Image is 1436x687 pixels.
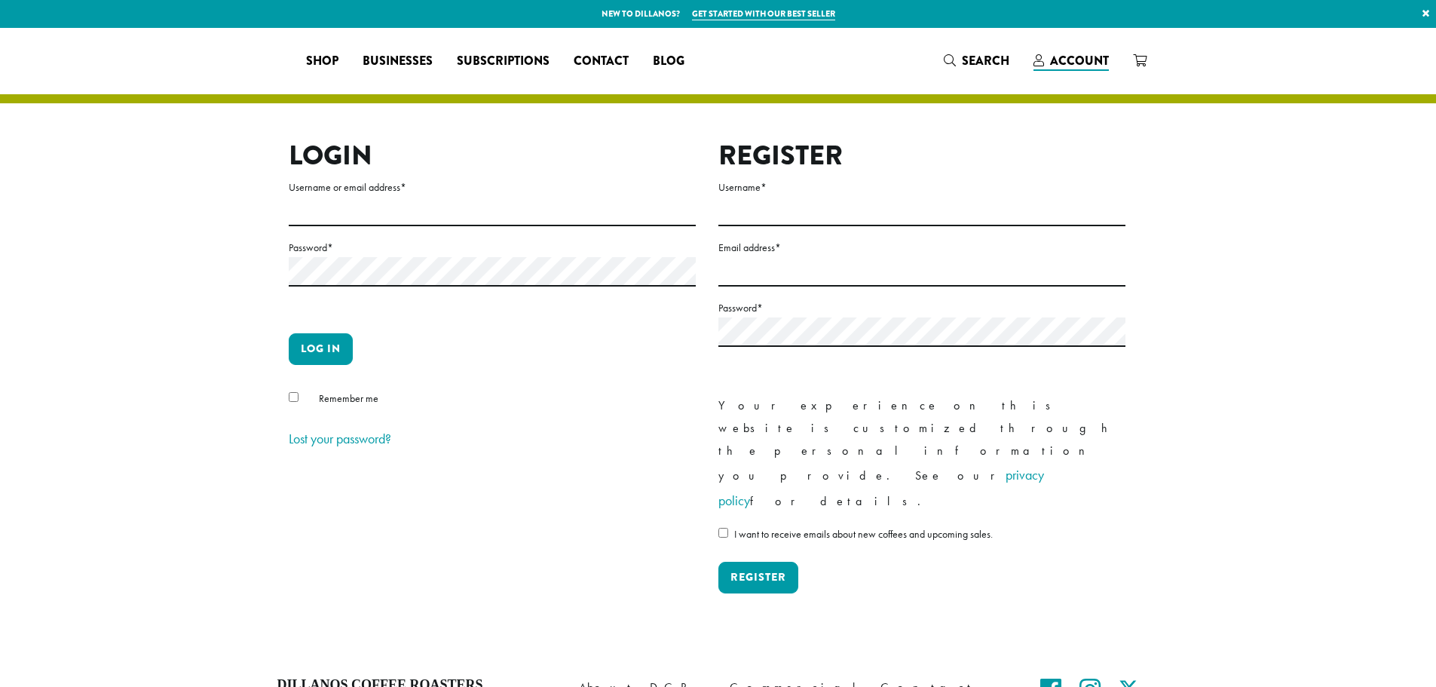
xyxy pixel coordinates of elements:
[718,528,728,538] input: I want to receive emails about new coffees and upcoming sales.
[932,48,1021,73] a: Search
[306,52,338,71] span: Shop
[294,49,351,73] a: Shop
[1050,52,1109,69] span: Account
[962,52,1009,69] span: Search
[718,238,1125,257] label: Email address
[457,52,550,71] span: Subscriptions
[653,52,684,71] span: Blog
[289,140,696,172] h2: Login
[289,430,391,447] a: Lost your password?
[692,8,835,20] a: Get started with our best seller
[718,140,1125,172] h2: Register
[718,299,1125,317] label: Password
[718,562,798,593] button: Register
[363,52,433,71] span: Businesses
[718,178,1125,197] label: Username
[289,178,696,197] label: Username or email address
[734,527,993,541] span: I want to receive emails about new coffees and upcoming sales.
[718,466,1044,509] a: privacy policy
[289,333,353,365] button: Log in
[718,394,1125,514] p: Your experience on this website is customized through the personal information you provide. See o...
[319,391,378,405] span: Remember me
[574,52,629,71] span: Contact
[289,238,696,257] label: Password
